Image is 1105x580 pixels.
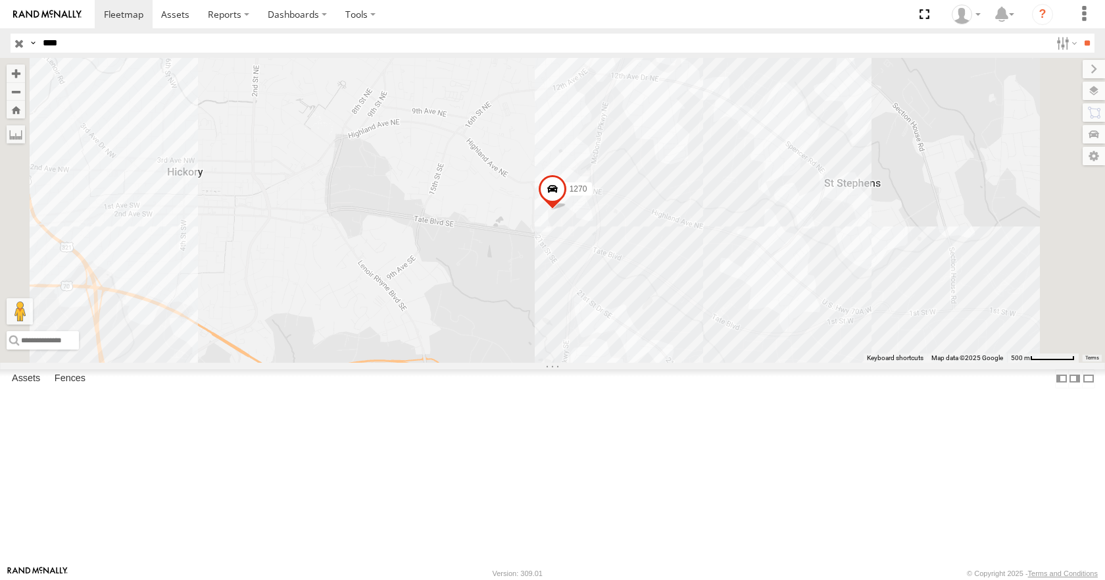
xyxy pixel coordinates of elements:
label: Search Query [28,34,38,53]
a: Terms (opens in new tab) [1085,355,1099,360]
img: rand-logo.svg [13,10,82,19]
a: Visit our Website [7,567,68,580]
label: Assets [5,370,47,388]
button: Map Scale: 500 m per 64 pixels [1007,354,1079,363]
label: Hide Summary Table [1082,369,1095,388]
span: Map data ©2025 Google [931,354,1003,361]
label: Dock Summary Table to the Right [1068,369,1081,388]
span: 1270 [570,185,587,194]
button: Zoom in [7,65,25,82]
button: Zoom Home [7,101,25,119]
button: Keyboard shortcuts [867,354,923,363]
button: Zoom out [7,82,25,101]
label: Map Settings [1083,147,1105,165]
a: Terms and Conditions [1028,569,1098,577]
div: Version: 309.01 [493,569,543,577]
button: Drag Pegman onto the map to open Street View [7,298,33,325]
span: 500 m [1011,354,1030,361]
i: ? [1032,4,1053,25]
label: Measure [7,125,25,144]
div: © Copyright 2025 - [967,569,1098,577]
label: Search Filter Options [1051,34,1079,53]
div: Jeff Vanhorn [947,5,985,24]
label: Fences [48,370,92,388]
label: Dock Summary Table to the Left [1055,369,1068,388]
